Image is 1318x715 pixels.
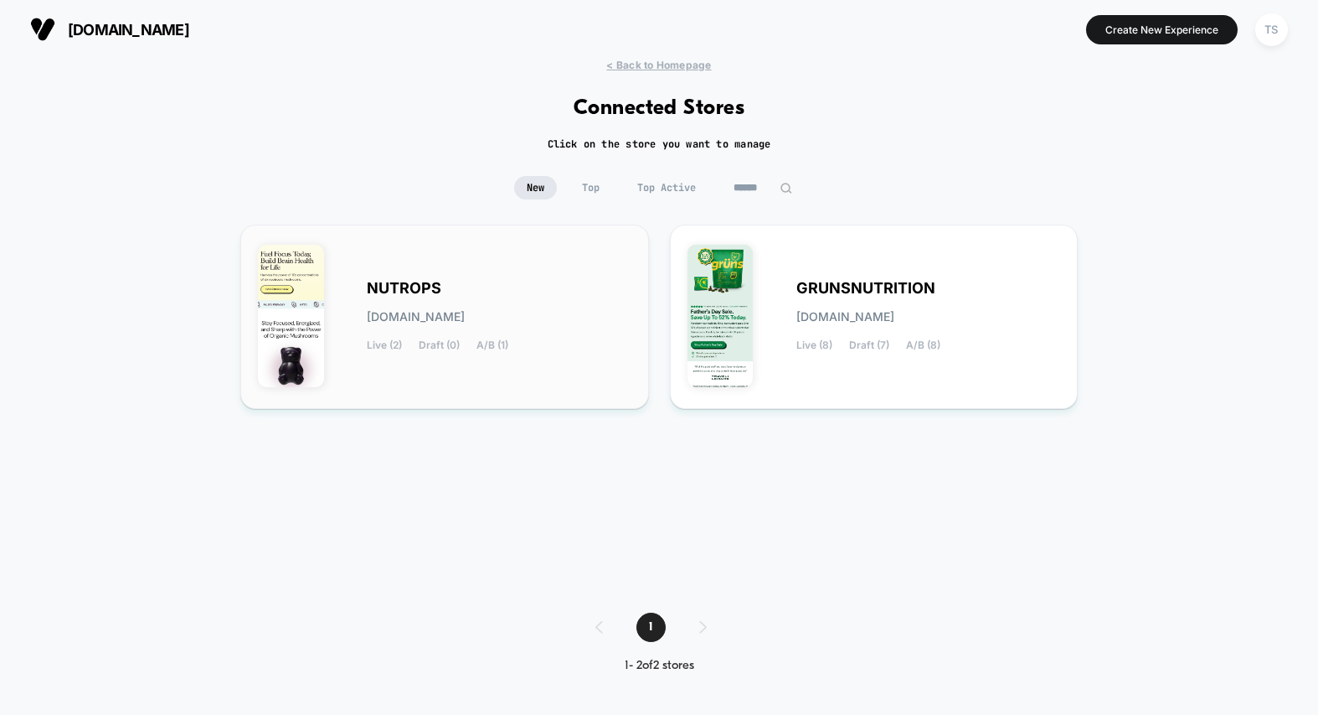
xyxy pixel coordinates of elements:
div: TS [1255,13,1288,46]
span: [DOMAIN_NAME] [68,21,189,39]
span: [DOMAIN_NAME] [367,311,465,323]
span: Top Active [625,176,708,199]
span: Draft (0) [419,339,460,351]
span: NUTROPS [367,282,441,294]
img: Visually logo [30,17,55,42]
span: GRUNSNUTRITION [796,282,935,294]
img: NUTROPS [258,245,324,387]
span: Live (2) [367,339,402,351]
span: A/B (1) [476,339,508,351]
div: 1 - 2 of 2 stores [579,659,740,673]
h2: Click on the store you want to manage [548,137,771,151]
span: [DOMAIN_NAME] [796,311,894,323]
h1: Connected Stores [574,96,745,121]
img: GRUNSNUTRITION [687,245,754,387]
span: 1 [636,613,666,642]
img: edit [780,182,792,194]
button: [DOMAIN_NAME] [25,16,194,43]
span: New [514,176,557,199]
button: Create New Experience [1086,15,1238,44]
span: A/B (8) [906,339,940,351]
span: Draft (7) [849,339,889,351]
span: Top [569,176,612,199]
button: TS [1250,13,1293,47]
span: < Back to Homepage [606,59,711,71]
span: Live (8) [796,339,832,351]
